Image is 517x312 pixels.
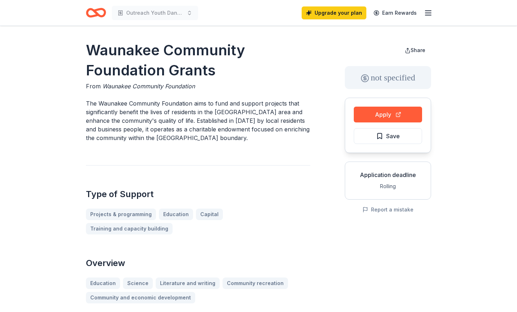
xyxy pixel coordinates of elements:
[86,223,173,234] a: Training and capacity building
[302,6,366,19] a: Upgrade your plan
[86,99,310,142] p: The Waunakee Community Foundation aims to fund and support projects that significantly benefit th...
[86,209,156,220] a: Projects & programming
[386,131,400,141] span: Save
[86,4,106,21] a: Home
[351,171,425,179] div: Application deadline
[399,43,431,57] button: Share
[86,82,310,90] div: From
[159,209,193,220] a: Education
[126,9,184,17] span: Outreach Youth Dance Company - Creative Movement Project
[354,128,422,144] button: Save
[345,66,431,89] div: not specified
[86,40,310,80] h1: Waunakee Community Foundation Grants
[196,209,223,220] a: Capital
[86,257,310,269] h2: Overview
[354,107,422,122] button: Apply
[369,6,421,19] a: Earn Rewards
[112,6,198,20] button: Outreach Youth Dance Company - Creative Movement Project
[86,188,310,200] h2: Type of Support
[351,182,425,191] div: Rolling
[102,83,195,90] span: Waunakee Community Foundation
[411,47,425,53] span: Share
[362,205,413,214] button: Report a mistake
